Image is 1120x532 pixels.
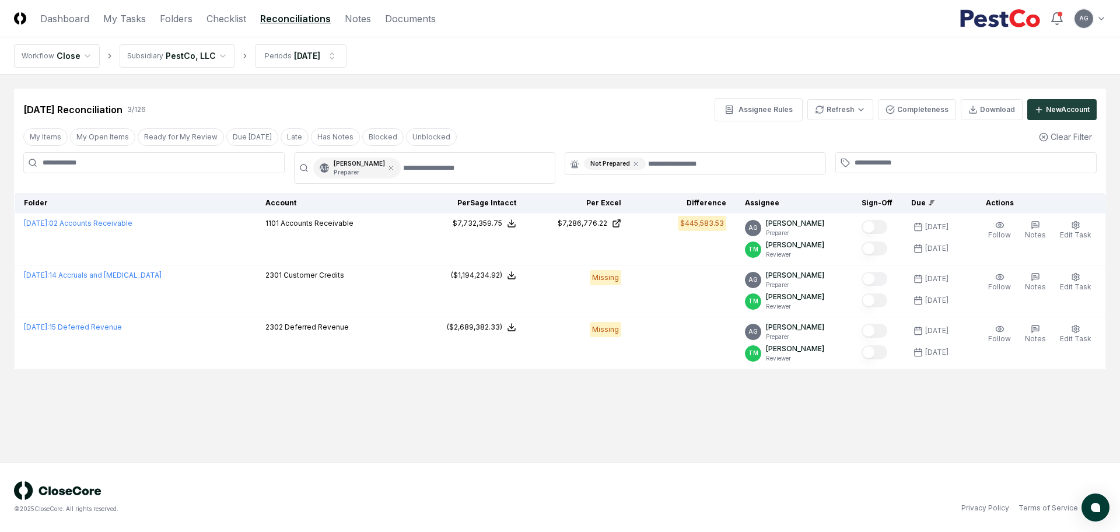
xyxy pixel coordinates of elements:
th: Per Sage Intacct [421,193,526,213]
p: [PERSON_NAME] [766,322,824,332]
button: Follow [986,322,1013,346]
p: Reviewer [766,302,824,311]
img: Logo [14,12,26,24]
div: 3 / 126 [127,104,146,115]
button: Ready for My Review [138,128,224,146]
th: Folder [15,193,256,213]
span: AG [748,275,758,284]
div: Missing [590,270,621,285]
button: ($1,194,234.92) [451,270,516,281]
img: logo [14,481,101,500]
span: 2301 [265,271,282,279]
div: Missing [590,322,621,337]
button: Edit Task [1058,270,1094,295]
a: $7,286,776.22 [535,218,621,229]
span: [DATE] : [24,219,49,228]
button: Periods[DATE] [255,44,346,68]
button: Due Today [226,128,278,146]
button: Completeness [878,99,956,120]
button: Mark complete [862,242,887,256]
div: $7,732,359.75 [453,218,502,229]
button: My Items [23,128,68,146]
button: Mark complete [862,272,887,286]
th: Per Excel [526,193,631,213]
div: [DATE] [925,274,949,284]
span: 2302 [265,323,283,331]
a: Privacy Policy [961,503,1009,513]
button: Notes [1023,270,1048,295]
div: [DATE] Reconciliation [23,103,123,117]
span: Accounts Receivable [281,219,353,228]
span: Edit Task [1060,334,1091,343]
span: Edit Task [1060,282,1091,291]
button: Mark complete [862,324,887,338]
th: Difference [631,193,736,213]
p: Reviewer [766,250,824,259]
span: [DATE] : [24,323,49,331]
a: [DATE]:14 Accruals and [MEDICAL_DATA] [24,271,162,279]
span: Customer Credits [283,271,344,279]
a: My Tasks [103,12,146,26]
div: Not Prepared [584,157,646,170]
button: AG [1073,8,1094,29]
span: Edit Task [1060,230,1091,239]
span: TM [748,349,758,358]
button: NewAccount [1027,99,1097,120]
button: Notes [1023,322,1048,346]
div: New Account [1046,104,1090,115]
div: ($1,194,234.92) [451,270,502,281]
span: Follow [988,230,1011,239]
span: AG [1079,14,1088,23]
p: [PERSON_NAME] [766,292,824,302]
span: Notes [1025,334,1046,343]
div: Actions [977,198,1097,208]
p: Preparer [334,168,385,177]
p: [PERSON_NAME] [766,344,824,354]
div: Subsidiary [127,51,163,61]
button: Edit Task [1058,218,1094,243]
button: Mark complete [862,220,887,234]
button: Mark complete [862,293,887,307]
span: 1101 [265,219,279,228]
button: Clear Filter [1034,126,1097,148]
span: Deferred Revenue [285,323,349,331]
div: $7,286,776.22 [558,218,607,229]
div: [PERSON_NAME] [334,159,385,177]
a: [DATE]:02 Accounts Receivable [24,219,132,228]
span: TM [748,297,758,306]
div: Account [265,198,411,208]
button: Refresh [807,99,873,120]
div: Due [911,198,958,208]
button: Assignee Rules [715,98,803,121]
a: Reconciliations [260,12,331,26]
button: ($2,689,382.33) [447,322,516,332]
p: [PERSON_NAME] [766,218,824,229]
a: Dashboard [40,12,89,26]
span: AG [748,327,758,336]
a: Terms of Service [1019,503,1078,513]
button: Mark complete [862,345,887,359]
div: [DATE] [925,295,949,306]
a: [DATE]:15 Deferred Revenue [24,323,122,331]
button: Follow [986,218,1013,243]
a: Folders [160,12,192,26]
nav: breadcrumb [14,44,346,68]
button: Unblocked [406,128,457,146]
span: Notes [1025,230,1046,239]
button: Blocked [362,128,404,146]
button: Edit Task [1058,322,1094,346]
div: Periods [265,51,292,61]
div: [DATE] [925,347,949,358]
span: AG [320,164,329,173]
p: [PERSON_NAME] [766,240,824,250]
span: Follow [988,282,1011,291]
a: Notes [345,12,371,26]
span: Follow [988,334,1011,343]
button: Notes [1023,218,1048,243]
img: PestCo logo [960,9,1041,28]
div: Workflow [22,51,54,61]
a: Checklist [206,12,246,26]
div: [DATE] [294,50,320,62]
p: Reviewer [766,354,824,363]
button: My Open Items [70,128,135,146]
